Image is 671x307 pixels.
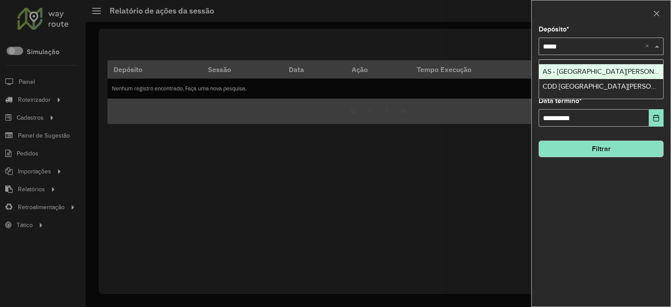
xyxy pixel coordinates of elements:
label: Depósito [539,24,569,34]
button: Choose Date [649,109,664,127]
label: Data término [539,96,582,106]
span: Clear all [645,41,653,52]
ng-dropdown-panel: Options list [539,59,664,99]
button: Filtrar [539,141,664,157]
